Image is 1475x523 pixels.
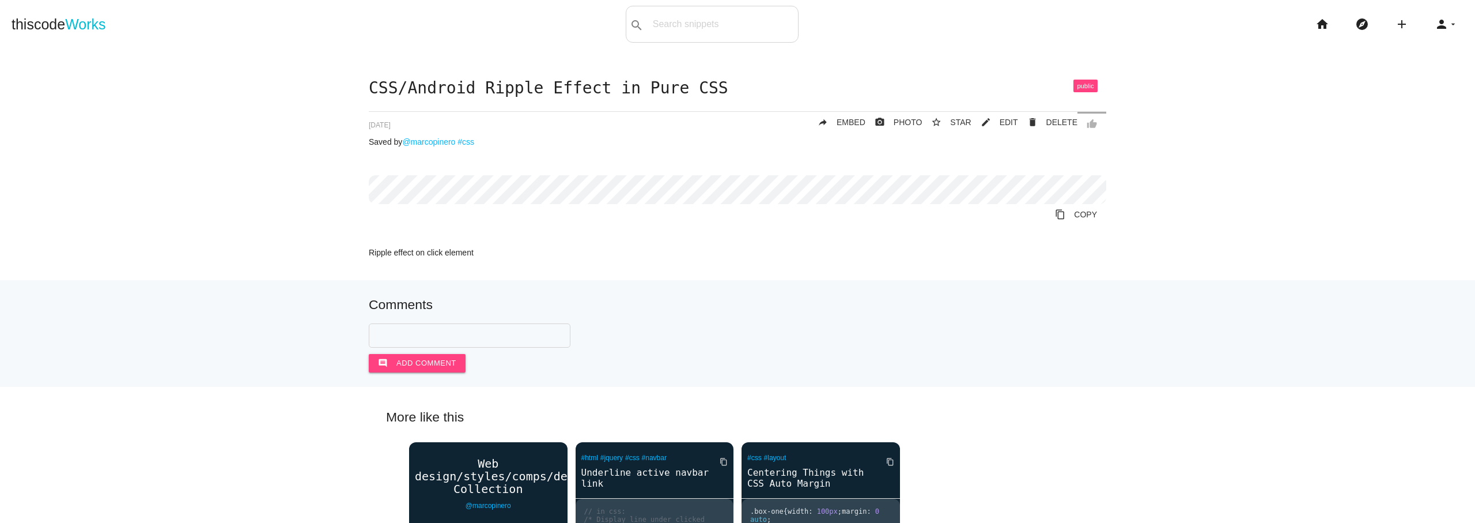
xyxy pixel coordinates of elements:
i: person [1435,6,1448,43]
h1: CSS/Android Ripple Effect in Pure CSS [369,80,1106,97]
span: Works [65,16,105,32]
input: Search snippets [647,12,798,36]
span: 0 [875,507,879,516]
span: DELETE [1046,118,1077,127]
span: . [750,507,754,516]
button: commentAdd comment [369,354,466,373]
i: content_copy [720,451,728,472]
p: Saved by [369,137,1106,146]
span: one [771,507,784,516]
span: [DATE] [369,121,391,129]
button: star_borderSTAR [922,112,971,133]
i: add [1395,6,1409,43]
span: 100px [817,507,838,516]
span: box [754,507,767,516]
p: Ripple effect on click element [369,248,1106,257]
i: explore [1355,6,1369,43]
a: @marcopinero [466,502,511,510]
a: #css [625,454,640,462]
a: #html [581,454,598,462]
a: photo_cameraPHOTO [865,112,922,133]
span: PHOTO [894,118,922,127]
span: // in css: [584,507,626,516]
h5: Comments [369,298,1106,312]
span: STAR [950,118,971,127]
span: EDIT [1000,118,1018,127]
button: search [626,6,647,42]
a: #jquery [600,454,623,462]
span: EMBED [837,118,865,127]
a: Copy to Clipboard [877,451,894,472]
i: content_copy [886,451,894,472]
a: thiscodeWorks [12,6,106,43]
a: Delete Post [1018,112,1077,133]
span: width [788,507,808,516]
i: photo_camera [875,112,885,133]
span: - [767,507,771,516]
a: Centering Things with CSS Auto Margin [742,466,900,490]
span: { [784,507,788,516]
a: Underline active navbar link [576,466,734,490]
span: : [867,507,871,516]
i: arrow_drop_down [1448,6,1458,43]
span: ; [838,507,842,516]
h5: More like this [369,410,1106,424]
i: home [1315,6,1329,43]
span: : [808,507,812,516]
a: Web design/styles/comps/development Collection [409,457,568,495]
span: margin [842,507,867,516]
i: mode_edit [981,112,991,133]
a: #css [747,454,762,462]
a: Copy to Clipboard [710,451,728,472]
i: search [630,7,644,44]
a: @marcopinero [402,137,455,146]
i: star_border [931,112,941,133]
a: #layout [764,454,786,462]
i: comment [378,354,388,373]
i: content_copy [1055,204,1065,225]
a: #navbar [642,454,667,462]
i: delete [1027,112,1038,133]
a: Copy to Clipboard [1046,204,1106,225]
a: mode_editEDIT [971,112,1018,133]
i: reply [818,112,828,133]
a: replyEMBED [808,112,865,133]
a: #css [457,137,474,146]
